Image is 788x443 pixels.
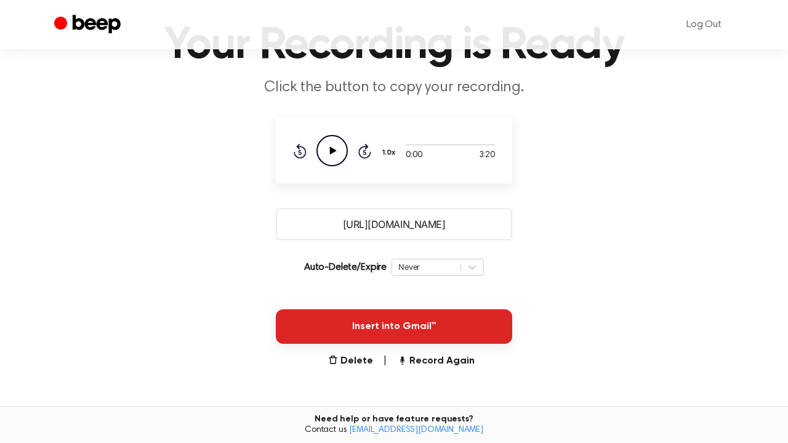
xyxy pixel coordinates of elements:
button: Delete [328,354,373,368]
a: Beep [54,13,124,37]
a: Log Out [674,10,734,39]
div: Never [398,261,454,273]
span: 3:20 [479,149,495,162]
a: [EMAIL_ADDRESS][DOMAIN_NAME] [349,426,483,434]
span: 0:00 [406,149,422,162]
button: 1.0x [381,142,400,163]
span: | [383,354,387,368]
span: Contact us [7,425,781,436]
button: Record Again [397,354,475,368]
button: Insert into Gmail™ [276,309,512,344]
p: Auto-Delete/Expire [304,260,387,275]
p: Click the button to copy your recording. [158,78,630,98]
